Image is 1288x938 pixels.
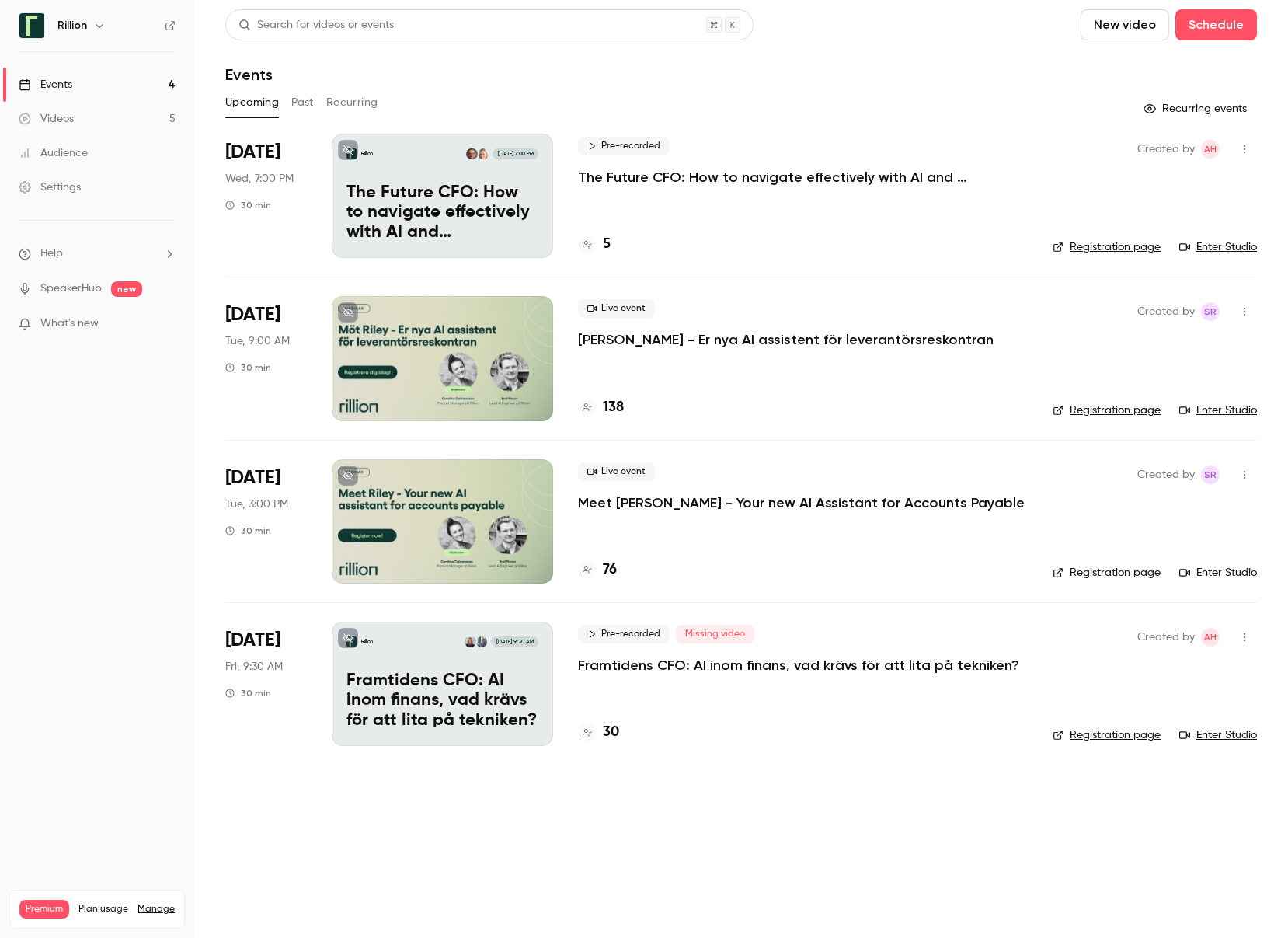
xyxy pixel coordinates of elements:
a: Registration page [1053,727,1161,743]
a: 138 [578,397,624,418]
span: SR [1204,302,1217,321]
p: The Future CFO: How to navigate effectively with AI and automation [346,183,538,243]
li: help-dropdown-opener [19,246,176,262]
div: Videos [19,111,74,127]
span: Created by [1137,628,1195,647]
div: Sep 26 Fri, 9:30 AM (Europe/Stockholm) [225,622,307,746]
p: Rillion [361,638,373,646]
a: SpeakerHub [40,281,102,297]
span: Help [40,246,63,262]
a: Enter Studio [1179,565,1257,581]
span: Created by [1137,466,1195,484]
h4: 5 [603,234,611,255]
img: Rasmus Areskoug [476,636,487,647]
a: Manage [138,903,175,915]
a: 30 [578,722,619,743]
a: Framtidens CFO: AI inom finans, vad krävs för att lita på tekniken?​ [578,656,1019,675]
span: What's new [40,316,99,332]
a: [PERSON_NAME] - Er nya AI assistent för leverantörsreskontran [578,330,994,349]
div: Events [19,77,72,92]
a: Registration page [1053,239,1161,255]
h4: 138 [603,397,624,418]
a: 76 [578,560,617,581]
h6: Rillion [57,18,87,33]
p: Rillion [361,150,373,158]
span: Wed, 7:00 PM [225,171,294,187]
a: Framtidens CFO: AI inom finans, vad krävs för att lita på tekniken?​RillionRasmus AreskougSara Bö... [332,622,553,746]
span: Plan usage [78,903,128,915]
button: Upcoming [225,90,279,115]
div: Audience [19,145,88,161]
span: Sofie Rönngård [1201,466,1220,484]
div: Search for videos or events [238,17,394,33]
p: Framtidens CFO: AI inom finans, vad krävs för att lita på tekniken?​ [346,671,538,731]
div: Settings [19,180,81,195]
div: Sep 16 Tue, 9:00 AM (Europe/Stockholm) [225,296,307,420]
a: 5 [578,234,611,255]
span: Created by [1137,140,1195,159]
a: The Future CFO: How to navigate effectively with AI and automation [578,168,1028,187]
a: Enter Studio [1179,239,1257,255]
span: Pre-recorded [578,625,670,643]
h4: 76 [603,560,617,581]
span: Premium [19,900,69,919]
span: new [111,281,142,297]
span: Live event [578,299,655,318]
img: Sara Börsvik [465,636,475,647]
span: Adam Holmgren [1201,628,1220,647]
div: 30 min [225,199,271,211]
span: Created by [1137,302,1195,321]
button: Past [291,90,314,115]
span: [DATE] 9:30 AM [491,636,538,647]
a: Meet [PERSON_NAME] - Your new AI Assistant for Accounts Payable [578,493,1025,512]
span: AH [1204,628,1217,647]
a: Enter Studio [1179,403,1257,418]
a: Registration page [1053,403,1161,418]
div: 30 min [225,525,271,537]
span: SR [1204,466,1217,484]
span: [DATE] [225,302,280,327]
img: Carissa Kell [478,148,489,159]
h4: 30 [603,722,619,743]
span: Fri, 9:30 AM [225,659,283,675]
span: Tue, 3:00 PM [225,497,288,512]
h1: Events [225,65,273,84]
span: [DATE] 7:00 PM [493,148,538,159]
div: Sep 16 Tue, 3:00 PM (Europe/Stockholm) [225,459,307,584]
div: 30 min [225,361,271,374]
div: Sep 10 Wed, 12:00 PM (America/Chicago) [225,134,307,258]
span: Adam Holmgren [1201,140,1220,159]
button: New video [1081,9,1169,40]
button: Schedule [1175,9,1257,40]
span: Sofie Rönngård [1201,302,1220,321]
span: Missing video [676,625,754,643]
a: Registration page [1053,565,1161,581]
span: Live event [578,462,655,481]
span: [DATE] [225,466,280,490]
div: 30 min [225,687,271,699]
span: Tue, 9:00 AM [225,333,290,349]
a: Enter Studio [1179,727,1257,743]
img: Rillion [19,13,44,38]
span: [DATE] [225,140,280,165]
span: AH [1204,140,1217,159]
a: The Future CFO: How to navigate effectively with AI and automationRillionCarissa KellCisco Sacasa... [332,134,553,258]
span: [DATE] [225,628,280,653]
button: Recurring [326,90,378,115]
span: Pre-recorded [578,137,670,155]
button: Recurring events [1137,96,1257,121]
img: Cisco Sacasa [466,148,477,159]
